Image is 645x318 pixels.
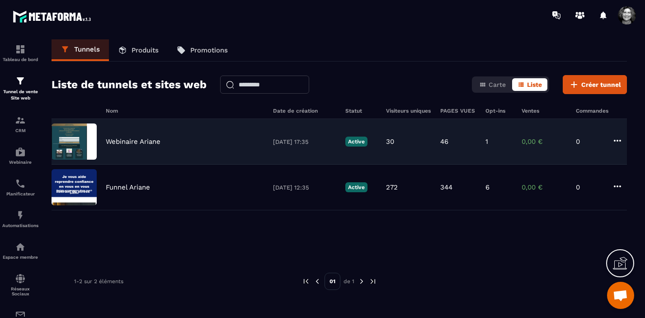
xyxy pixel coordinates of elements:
h6: Statut [345,108,377,114]
span: Carte [489,81,506,88]
p: Webinaire Ariane [106,138,160,146]
img: social-network [15,273,26,284]
a: Produits [109,39,168,61]
p: Espace membre [2,255,38,260]
h6: Opt-ins [485,108,513,114]
img: formation [15,76,26,86]
h6: Date de création [273,108,336,114]
p: CRM [2,128,38,133]
p: Automatisations [2,223,38,228]
p: 0 [576,138,603,146]
img: logo [13,8,94,25]
img: automations [15,210,26,221]
p: 46 [440,138,448,146]
p: Funnel Ariane [106,183,150,191]
a: Tunnels [52,39,109,61]
p: 0 [576,183,603,191]
p: 0,00 € [522,138,567,146]
h6: Commandes [576,108,608,114]
div: Ouvrir le chat [607,282,634,309]
p: [DATE] 12:35 [273,184,336,191]
a: automationsautomationsEspace membre [2,235,38,266]
img: next [369,277,377,285]
button: Créer tunnel [563,75,627,94]
span: Créer tunnel [581,80,621,89]
p: Tableau de bord [2,57,38,62]
img: automations [15,242,26,252]
p: 344 [440,183,452,191]
p: 1-2 sur 2 éléments [74,278,123,285]
a: automationsautomationsWebinaire [2,140,38,171]
p: Tunnel de vente Site web [2,89,38,101]
a: formationformationCRM [2,108,38,140]
button: Liste [512,78,547,91]
a: social-networksocial-networkRéseaux Sociaux [2,266,38,303]
p: Webinaire [2,160,38,165]
img: formation [15,115,26,126]
a: formationformationTableau de bord [2,37,38,69]
p: Planificateur [2,191,38,196]
img: scheduler [15,178,26,189]
p: Produits [132,46,159,54]
h6: PAGES VUES [440,108,476,114]
a: automationsautomationsAutomatisations [2,203,38,235]
p: 1 [485,138,488,146]
p: 30 [386,138,394,146]
p: Active [345,182,367,192]
img: formation [15,44,26,55]
span: Liste [527,81,542,88]
img: image [52,169,97,205]
p: 6 [485,183,490,191]
p: 0,00 € [522,183,567,191]
h6: Ventes [522,108,567,114]
a: Promotions [168,39,237,61]
button: Carte [474,78,511,91]
p: Réseaux Sociaux [2,286,38,296]
p: Tunnels [74,45,100,53]
p: Active [345,137,367,147]
a: formationformationTunnel de vente Site web [2,69,38,108]
p: [DATE] 17:35 [273,138,336,145]
h6: Visiteurs uniques [386,108,431,114]
p: 272 [386,183,398,191]
img: prev [313,277,321,285]
p: Promotions [190,46,228,54]
img: image [52,123,97,160]
p: 01 [325,273,340,290]
a: schedulerschedulerPlanificateur [2,171,38,203]
h2: Liste de tunnels et sites web [52,76,207,94]
h6: Nom [106,108,264,114]
img: automations [15,147,26,157]
img: prev [302,277,310,285]
img: next [358,277,366,285]
p: de 1 [344,278,354,285]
